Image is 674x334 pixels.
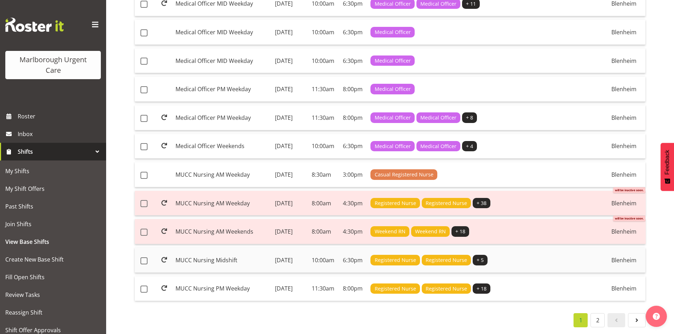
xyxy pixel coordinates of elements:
span: Blenheim [611,285,636,292]
td: 3:00pm [340,162,368,187]
span: + 8 [466,114,473,122]
a: 2 [591,313,605,327]
a: Reassign Shift [2,304,104,321]
a: Create New Base Shift [2,251,104,268]
td: 11:30am [309,276,340,301]
span: Blenheim [611,199,636,207]
td: 10:00am [309,48,340,74]
td: MUCC Nursing AM Weekends [173,219,272,244]
td: 11:30am [309,105,340,130]
span: Join Shifts [5,219,101,229]
td: 4:30pm [340,219,368,244]
td: MUCC Nursing AM Weekday [173,162,272,187]
span: Blenheim [611,228,636,235]
span: Registered Nurse [375,285,416,293]
span: Medical Officer [375,114,411,122]
span: Registered Nurse [375,256,416,264]
td: Medical Officer Weekends [173,134,272,159]
button: Feedback - Show survey [661,143,674,191]
span: My Shifts [5,166,101,176]
a: Join Shifts [2,215,104,233]
span: Medical Officer [420,142,456,150]
span: Medical Officer [375,85,411,93]
td: 8:30am [309,162,340,187]
span: + 18 [455,228,465,235]
span: Past Shifts [5,201,101,212]
a: View Base Shifts [2,233,104,251]
td: Medical Officer MID Weekday [173,48,272,74]
span: Weekend RN [375,228,405,235]
span: Blenheim [611,142,636,150]
td: 6:30pm [340,20,368,45]
td: [DATE] [272,48,309,74]
div: Marlborough Urgent Care [12,54,94,76]
span: Blenheim [611,256,636,264]
span: Blenheim [611,28,636,36]
td: 6:30pm [340,248,368,273]
img: help-xxl-2.png [653,313,660,320]
td: [DATE] [272,219,309,244]
td: 8:00am [309,191,340,216]
a: Review Tasks [2,286,104,304]
td: 8:00am [309,219,340,244]
td: 10:00am [309,20,340,45]
span: Blenheim [611,85,636,93]
td: 10:00am [309,134,340,159]
td: 6:30pm [340,134,368,159]
span: Registered Nurse [426,199,467,207]
td: [DATE] [272,105,309,130]
span: Feedback [664,150,670,175]
td: 8:00pm [340,276,368,301]
span: Shifts [18,146,92,157]
span: Registered Nurse [375,199,416,207]
span: Review Tasks [5,289,101,300]
img: Rosterit website logo [5,18,64,32]
span: Reassign Shift [5,307,101,318]
td: [DATE] [272,191,309,216]
span: Weekend RN [415,228,446,235]
span: Medical Officer [375,57,411,65]
span: Fill Open Shifts [5,272,101,282]
span: Blenheim [611,171,636,178]
td: Medical Officer MID Weekday [173,20,272,45]
span: Registered Nurse [426,285,467,293]
td: 8:00pm [340,77,368,102]
span: Blenheim [611,57,636,65]
span: Casual Registered Nurse [375,171,433,178]
a: My Shifts [2,162,104,180]
span: Create New Base Shift [5,254,101,265]
td: [DATE] [272,276,309,301]
td: MUCC Nursing PM Weekday [173,276,272,301]
span: Medical Officer [420,114,456,122]
td: [DATE] [272,134,309,159]
span: Medical Officer [375,142,411,150]
a: Fill Open Shifts [2,268,104,286]
span: + 18 [477,285,486,293]
td: 10:00am [309,248,340,273]
span: Blenheim [611,114,636,122]
span: + 5 [477,256,484,264]
td: [DATE] [272,162,309,187]
a: My Shift Offers [2,180,104,198]
td: MUCC Nursing Midshift [173,248,272,273]
td: MUCC Nursing AM Weekday [173,191,272,216]
td: Medical Officer PM Weekday [173,105,272,130]
td: 4:30pm [340,191,368,216]
td: 6:30pm [340,48,368,74]
td: 8:00pm [340,105,368,130]
td: [DATE] [272,20,309,45]
span: Registered Nurse [426,256,467,264]
span: + 38 [477,199,486,207]
span: Roster [18,111,103,122]
td: Medical Officer PM Weekday [173,77,272,102]
a: Past Shifts [2,198,104,215]
span: Medical Officer [375,28,411,36]
span: + 4 [466,142,473,150]
td: 11:30am [309,77,340,102]
td: [DATE] [272,248,309,273]
span: My Shift Offers [5,183,101,194]
span: Inbox [18,129,103,139]
td: [DATE] [272,77,309,102]
span: View Base Shifts [5,236,101,247]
